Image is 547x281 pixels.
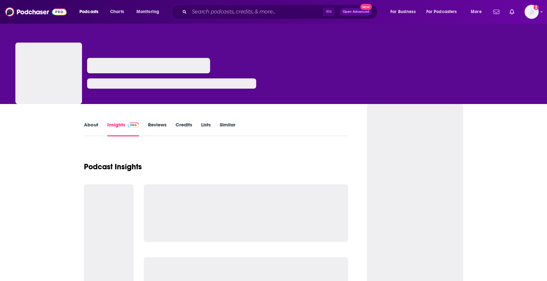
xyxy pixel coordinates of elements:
[426,7,457,16] span: For Podcasters
[340,8,372,16] button: Open AdvancedNew
[390,7,416,16] span: For Business
[189,7,323,17] input: Search podcasts, credits, & more...
[84,162,142,172] h1: Podcast Insights
[525,5,539,19] span: Logged in as mdaniels
[110,7,124,16] span: Charts
[201,122,211,136] a: Lists
[525,5,539,19] button: Show profile menu
[128,123,139,128] img: Podchaser Pro
[471,7,482,16] span: More
[106,7,128,17] a: Charts
[136,7,159,16] span: Monitoring
[79,7,98,16] span: Podcasts
[148,122,167,136] a: Reviews
[343,10,369,13] span: Open Advanced
[220,122,235,136] a: Similar
[75,7,107,17] button: open menu
[466,7,490,17] button: open menu
[422,7,466,17] button: open menu
[176,122,192,136] a: Credits
[525,5,539,19] img: User Profile
[534,5,539,10] svg: Add a profile image
[323,8,335,16] span: ⌘ K
[132,7,167,17] button: open menu
[386,7,424,17] button: open menu
[178,4,384,19] div: Search podcasts, credits, & more...
[491,6,502,17] a: Show notifications dropdown
[84,122,98,136] a: About
[507,6,517,17] a: Show notifications dropdown
[107,122,139,136] a: InsightsPodchaser Pro
[360,4,372,10] span: New
[5,6,67,18] img: Podchaser - Follow, Share and Rate Podcasts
